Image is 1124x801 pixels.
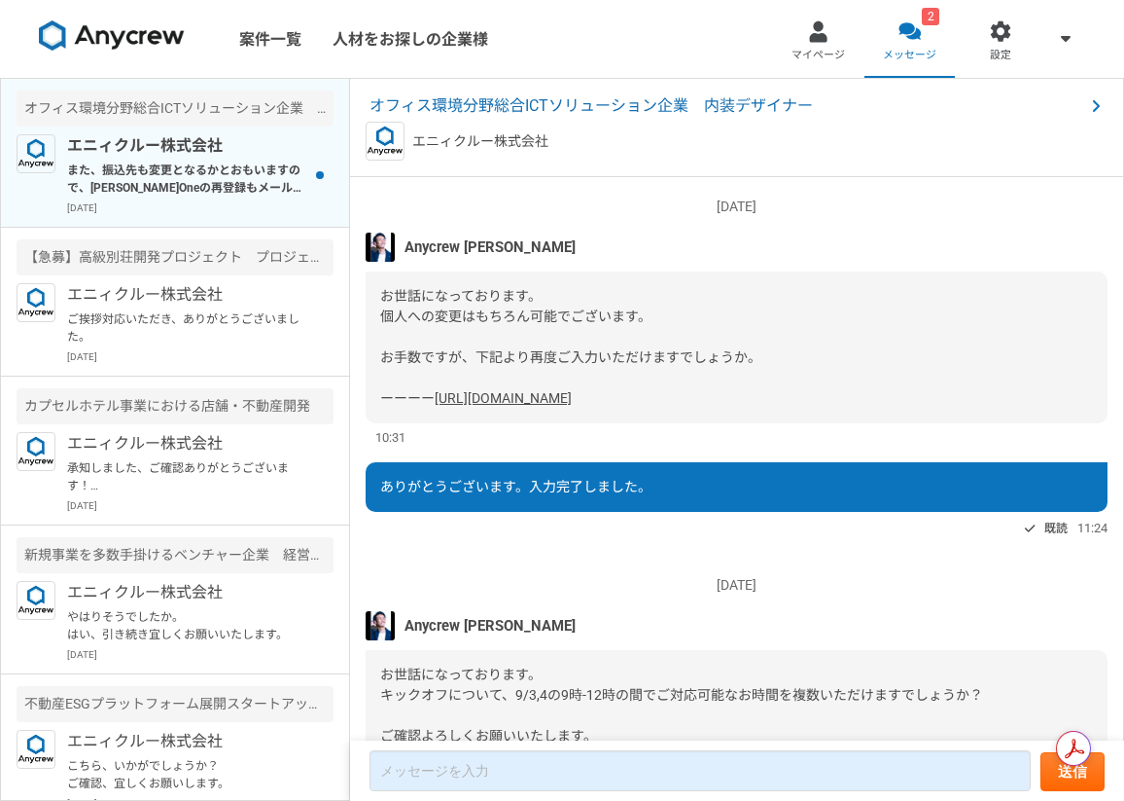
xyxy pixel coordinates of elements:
p: また、振込先も変更となるかとおもいますので、[PERSON_NAME]Oneの再登録もメールにてご案内させていただきますのでご確認よろしくお願いいたします。 [67,162,307,197]
p: こちら、いかがでしょうか？ ご確認、宜しくお願いします。 [67,757,307,792]
img: logo_text_blue_01.png [17,581,55,620]
p: ご挨拶対応いただき、ありがとうございました。 [67,310,307,346]
span: マイページ [791,48,845,63]
p: [DATE] [67,498,334,513]
button: 送信 [1040,752,1105,791]
span: 設定 [990,48,1011,63]
p: 承知しました、ご確認ありがとうございます！ ぜひ、また別件でご相談できればと思いますので、引き続き、宜しくお願いいたします。 [67,459,307,494]
img: S__5267474.jpg [366,611,395,640]
span: オフィス環境分野総合ICTソリューション企業 内装デザイナー [369,94,1084,118]
a: [URL][DOMAIN_NAME] [435,390,572,406]
p: [DATE] [67,647,334,662]
img: logo_text_blue_01.png [17,432,55,471]
span: 11:24 [1077,519,1107,537]
div: 2 [922,8,939,25]
span: ありがとうございます。入力完了しました。 [380,479,651,494]
p: エニィクルー株式会社 [67,432,307,455]
img: logo_text_blue_01.png [17,134,55,173]
p: [DATE] [67,349,334,364]
img: logo_text_blue_01.png [366,122,404,161]
span: Anycrew [PERSON_NAME] [404,237,576,258]
p: エニィクルー株式会社 [67,283,307,307]
img: 8DqYSo04kwAAAAASUVORK5CYII= [39,20,185,52]
span: 10:31 [375,428,405,447]
img: S__5267474.jpg [366,233,395,262]
div: カプセルホテル事業における店舗・不動産開発 [17,388,334,424]
p: [DATE] [366,575,1107,596]
img: logo_text_blue_01.png [17,283,55,322]
div: 新規事業を多数手掛けるベンチャー企業 経営企画室・PMO業務 [17,537,334,573]
p: [DATE] [67,200,334,215]
p: エニィクルー株式会社 [67,134,307,158]
p: やはりそうでしたか。 はい、引き続き宜しくお願いいたします。 [67,608,307,643]
div: 【急募】高級別荘開発プロジェクト プロジェクト進捗サポート（建築領域の経験者） [17,239,334,275]
div: 不動産ESGプラットフォーム展開スタートアップ BizDev / 事業開発 [17,686,334,722]
span: Anycrew [PERSON_NAME] [404,615,576,637]
span: 既読 [1044,517,1068,540]
span: お世話になっております。 個人への変更はもちろん可能でございます。 お手数ですが、下記より再度ご入力いただけますでしょうか。 ーーーー [380,288,761,406]
p: エニィクルー株式会社 [67,581,307,604]
div: オフィス環境分野総合ICTソリューション企業 内装デザイナー [17,91,334,127]
p: [DATE] [366,197,1107,217]
p: エニィクルー株式会社 [412,131,548,152]
span: お世話になっております。 キックオフについて、9/3,4の9時-12時の間でご対応可能なお時間を複数いただけますでしょうか？ ご確認よろしくお願いいたします。 [380,667,983,744]
span: メッセージ [883,48,936,63]
img: logo_text_blue_01.png [17,730,55,769]
p: エニィクルー株式会社 [67,730,307,753]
